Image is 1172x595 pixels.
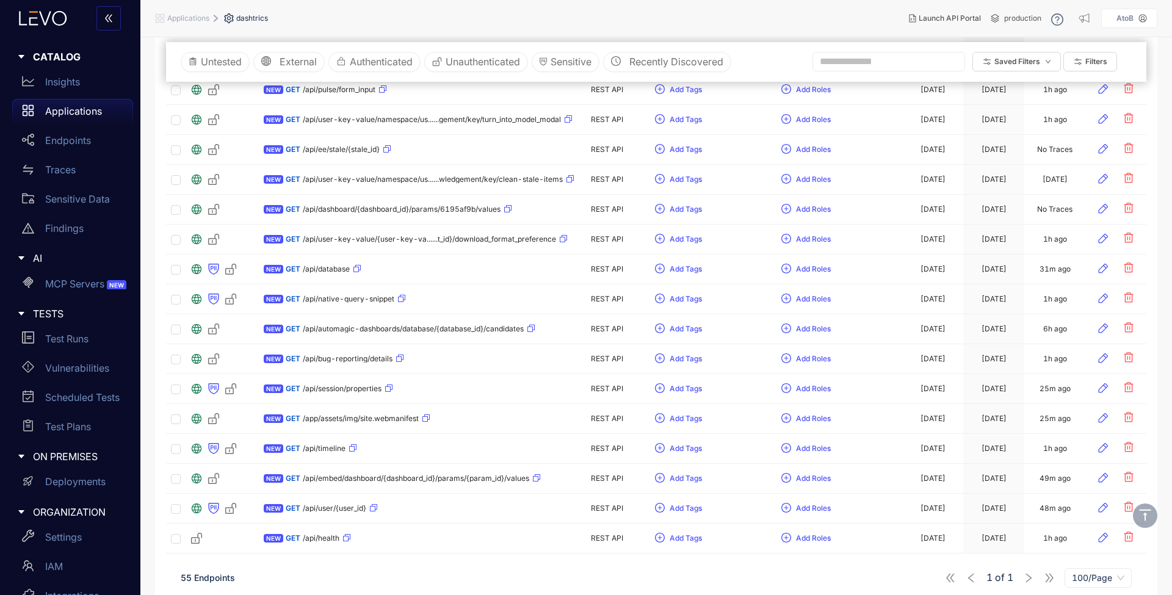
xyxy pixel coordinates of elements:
span: GET [286,295,300,303]
span: Add Tags [670,504,702,513]
button: plus-circleAdd Tags [654,469,703,488]
p: Sensitive Data [45,193,110,204]
div: [DATE] [982,474,1007,483]
button: Authenticated [328,52,421,71]
span: plus-circle [655,114,665,125]
span: TESTS [33,308,123,319]
span: Add Roles [796,85,831,94]
span: NEW [264,534,283,543]
button: plus-circleAdd Roles [781,349,831,369]
span: 1 [1007,572,1013,583]
div: REST API [569,325,645,333]
span: GET [286,85,300,94]
div: REST API [569,205,645,214]
div: No Traces [1037,145,1073,154]
span: plus-circle [781,413,791,424]
span: /api/dashboard/{dashboard_id}/params/6195af9b/values [303,205,501,214]
span: GET [286,235,300,243]
div: 1h ago [1043,115,1067,124]
span: Add Roles [796,444,831,453]
div: [DATE] [921,534,946,543]
span: GET [286,265,300,273]
span: Add Tags [670,175,702,184]
span: GET [286,325,300,333]
p: AtoB [1116,14,1134,23]
span: Add Roles [796,175,831,184]
span: plus-circle [781,503,791,514]
div: [DATE] [982,295,1007,303]
span: Add Roles [796,265,831,273]
div: [DATE] [982,534,1007,543]
span: 100/Page [1072,569,1124,587]
span: NEW [264,355,283,363]
div: [DATE] [982,235,1007,243]
span: GET [286,504,300,513]
div: REST API [569,384,645,393]
span: Add Roles [796,414,831,423]
button: plus-circleAdd Roles [781,379,831,398]
button: plus-circleAdd Roles [781,80,831,99]
div: TESTS [7,301,133,326]
div: [DATE] [982,325,1007,333]
span: plus-circle [655,264,665,275]
div: [DATE] [921,235,946,243]
div: [DATE] [921,115,946,124]
button: plus-circleAdd Tags [654,289,703,309]
span: plus-circle [781,533,791,544]
span: caret-right [17,508,26,516]
div: REST API [569,355,645,363]
span: 55 Endpoints [181,572,235,583]
span: plus-circle [781,294,791,305]
button: plus-circleAdd Tags [654,319,703,339]
div: [DATE] [982,145,1007,154]
span: Add Roles [796,474,831,483]
div: [DATE] [982,384,1007,393]
div: 48m ago [1040,504,1071,513]
a: MCP ServersNEW [12,272,133,301]
span: plus-circle [781,473,791,484]
span: Add Tags [670,295,702,303]
button: plus-circleAdd Roles [781,289,831,309]
div: [DATE] [921,85,946,94]
span: plus-circle [655,413,665,424]
div: [DATE] [921,355,946,363]
span: /api/session/properties [303,384,382,393]
span: plus-circle [655,234,665,245]
div: 25m ago [1040,414,1071,423]
span: Add Roles [796,205,831,214]
button: plus-circleAdd Tags [654,140,703,159]
span: Launch API Portal [919,14,981,23]
span: Add Roles [796,145,831,154]
div: REST API [569,444,645,453]
div: REST API [569,145,645,154]
a: Vulnerabilities [12,356,133,385]
span: production [1004,14,1041,23]
span: dashtrics [236,14,268,23]
a: Applications [12,99,133,128]
span: NEW [264,265,283,273]
div: REST API [569,235,645,243]
span: Add Tags [670,145,702,154]
span: Sensitive [551,56,591,67]
span: plus-circle [655,144,665,155]
span: plus-circle [781,174,791,185]
div: REST API [569,504,645,513]
button: clock-circleRecently Discovered [603,52,731,71]
span: /api/automagic-dashboards/database/{database_id}/candidates [303,325,524,333]
span: /api/native-query-snippet [303,295,394,303]
p: Insights [45,76,80,87]
div: REST API [569,534,645,543]
span: GET [286,205,300,214]
a: IAM [12,554,133,583]
div: 31m ago [1040,265,1071,273]
span: NEW [264,205,283,214]
span: plus-circle [655,533,665,544]
span: team [22,560,34,572]
span: Add Roles [796,384,831,393]
span: plus-circle [781,84,791,95]
span: Add Tags [670,325,702,333]
p: IAM [45,561,63,572]
span: Add Roles [796,325,831,333]
a: Sensitive Data [12,187,133,216]
span: plus-circle [781,114,791,125]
